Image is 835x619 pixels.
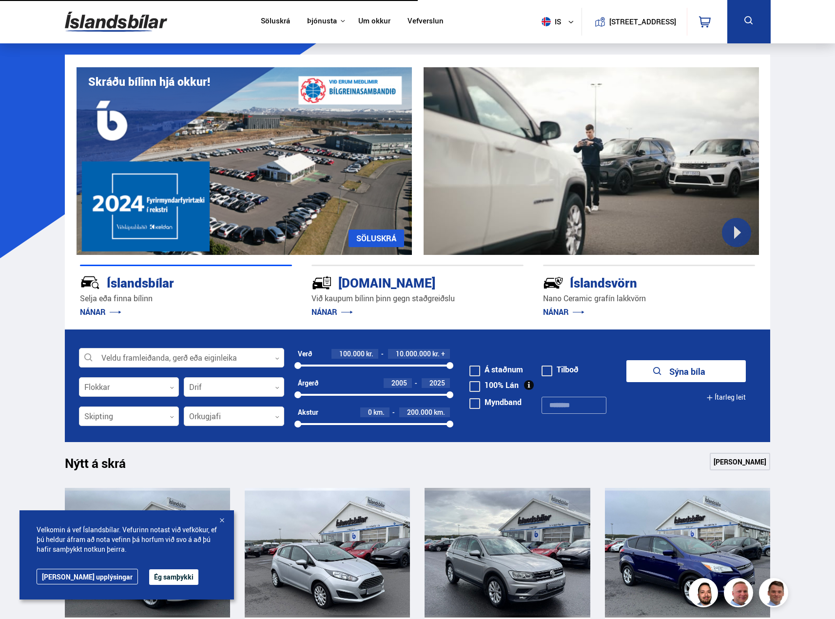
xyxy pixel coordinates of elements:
label: Á staðnum [469,366,523,373]
span: 10.000.000 [396,349,431,358]
button: Þjónusta [307,17,337,26]
div: Íslandsvörn [543,273,720,290]
img: tr5P-W3DuiFaO7aO.svg [311,272,332,293]
img: eKx6w-_Home_640_.png [77,67,412,255]
a: NÁNAR [543,307,584,317]
a: Vefverslun [408,17,444,27]
div: Árgerð [298,379,318,387]
a: [STREET_ADDRESS] [587,8,681,36]
div: Verð [298,350,312,358]
span: is [538,17,562,26]
img: svg+xml;base64,PHN2ZyB4bWxucz0iaHR0cDovL3d3dy53My5vcmcvMjAwMC9zdmciIHdpZHRoPSI1MTIiIGhlaWdodD0iNT... [542,17,551,26]
a: [PERSON_NAME] upplýsingar [37,569,138,584]
button: Sýna bíla [626,360,746,382]
span: kr. [432,350,440,358]
span: km. [434,408,445,416]
img: -Svtn6bYgwAsiwNX.svg [543,272,563,293]
a: NÁNAR [311,307,353,317]
label: Tilboð [542,366,579,373]
img: nhp88E3Fdnt1Opn2.png [690,580,719,609]
button: [STREET_ADDRESS] [613,18,673,26]
div: [DOMAIN_NAME] [311,273,489,290]
a: NÁNAR [80,307,121,317]
span: 2005 [391,378,407,387]
img: siFngHWaQ9KaOqBr.png [725,580,755,609]
h1: Skráðu bílinn hjá okkur! [88,75,210,88]
span: 2025 [429,378,445,387]
span: 200.000 [407,407,432,417]
span: km. [373,408,385,416]
a: Söluskrá [261,17,290,27]
label: Myndband [469,398,522,406]
a: SÖLUSKRÁ [349,230,404,247]
img: G0Ugv5HjCgRt.svg [65,6,167,38]
div: Íslandsbílar [80,273,257,290]
img: JRvxyua_JYH6wB4c.svg [80,272,100,293]
span: 100.000 [339,349,365,358]
button: Ítarleg leit [706,387,746,408]
a: Um okkur [358,17,390,27]
span: kr. [366,350,373,358]
h1: Nýtt á skrá [65,456,143,476]
label: 100% Lán [469,381,519,389]
p: Selja eða finna bílinn [80,293,292,304]
p: Nano Ceramic grafín lakkvörn [543,293,755,304]
span: + [441,350,445,358]
img: FbJEzSuNWCJXmdc-.webp [760,580,790,609]
p: Við kaupum bílinn þinn gegn staðgreiðslu [311,293,524,304]
button: is [538,7,582,36]
span: Velkomin á vef Íslandsbílar. Vefurinn notast við vefkökur, ef þú heldur áfram að nota vefinn þá h... [37,525,217,554]
span: 0 [368,407,372,417]
div: Akstur [298,408,318,416]
a: [PERSON_NAME] [710,453,770,470]
button: Ég samþykki [149,569,198,585]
